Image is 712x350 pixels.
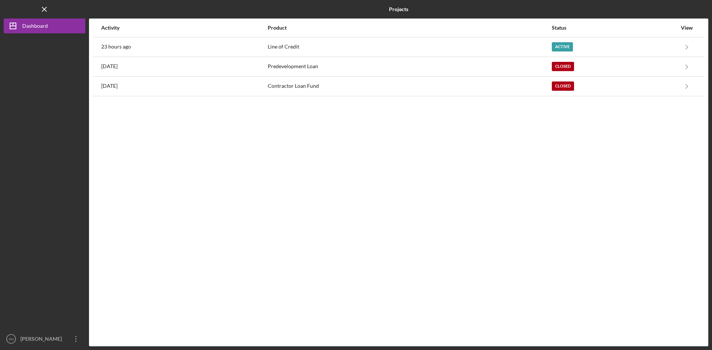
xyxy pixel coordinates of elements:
[389,6,408,12] b: Projects
[101,83,118,89] time: 2023-08-16 22:04
[268,77,551,96] div: Contractor Loan Fund
[268,38,551,56] div: Line of Credit
[552,62,574,71] div: Closed
[101,25,267,31] div: Activity
[552,81,574,91] div: Closed
[101,63,118,69] time: 2023-09-01 16:56
[678,25,696,31] div: View
[268,25,551,31] div: Product
[9,337,13,341] text: SH
[19,331,67,348] div: [PERSON_NAME]
[552,42,573,51] div: Active
[552,25,677,31] div: Status
[22,19,48,35] div: Dashboard
[101,44,131,50] time: 2025-08-21 22:46
[268,57,551,76] div: Predevelopment Loan
[4,331,85,346] button: SH[PERSON_NAME]
[4,19,85,33] button: Dashboard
